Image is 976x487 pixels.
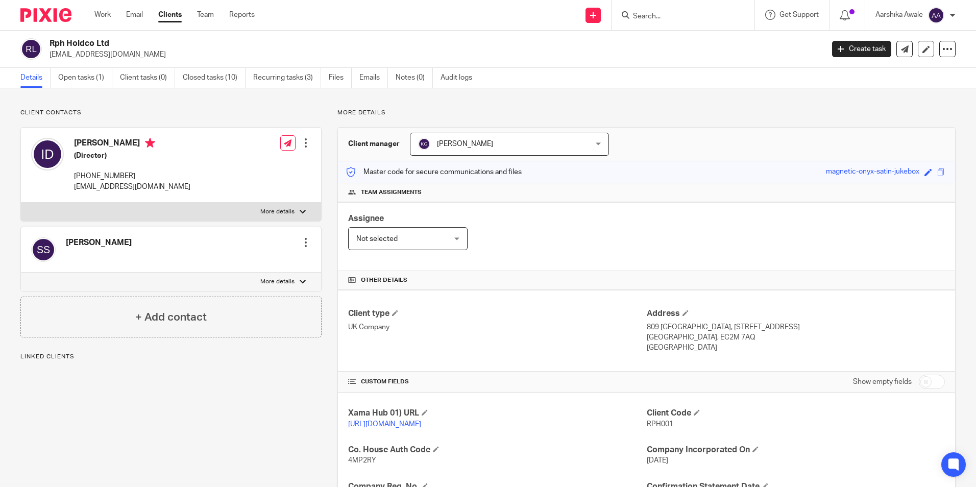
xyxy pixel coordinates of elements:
span: Get Support [779,11,819,18]
span: [PERSON_NAME] [437,140,493,148]
a: Team [197,10,214,20]
p: [EMAIL_ADDRESS][DOMAIN_NAME] [50,50,817,60]
p: [GEOGRAPHIC_DATA] [647,343,945,353]
a: Create task [832,41,891,57]
span: Team assignments [361,188,422,197]
p: [GEOGRAPHIC_DATA], EC2M 7AQ [647,332,945,343]
label: Show empty fields [853,377,912,387]
a: [URL][DOMAIN_NAME] [348,421,421,428]
h5: (Director) [74,151,190,161]
p: More details [260,278,295,286]
img: Pixie [20,8,71,22]
h4: Address [647,308,945,319]
span: RPH001 [647,421,673,428]
i: Primary [145,138,155,148]
input: Search [632,12,724,21]
p: Master code for secure communications and files [346,167,522,177]
p: Client contacts [20,109,322,117]
p: Aarshika Awale [875,10,923,20]
span: 4MP2RY [348,457,376,464]
h3: Client manager [348,139,400,149]
h4: Company Incorporated On [647,445,945,455]
p: [PHONE_NUMBER] [74,171,190,181]
h4: + Add contact [135,309,207,325]
span: Other details [361,276,407,284]
h4: [PERSON_NAME] [74,138,190,151]
a: Closed tasks (10) [183,68,246,88]
div: magnetic-onyx-satin-jukebox [826,166,919,178]
a: Files [329,68,352,88]
p: Linked clients [20,353,322,361]
h2: Rph Holdco Ltd [50,38,663,49]
a: Notes (0) [396,68,433,88]
img: svg%3E [928,7,944,23]
img: svg%3E [31,138,64,171]
img: svg%3E [31,237,56,262]
span: Not selected [356,235,398,242]
p: 809 [GEOGRAPHIC_DATA], [STREET_ADDRESS] [647,322,945,332]
h4: [PERSON_NAME] [66,237,132,248]
span: [DATE] [647,457,668,464]
p: [EMAIL_ADDRESS][DOMAIN_NAME] [74,182,190,192]
h4: CUSTOM FIELDS [348,378,646,386]
a: Details [20,68,51,88]
a: Audit logs [441,68,480,88]
h4: Xama Hub 01) URL [348,408,646,419]
img: svg%3E [20,38,42,60]
a: Reports [229,10,255,20]
a: Open tasks (1) [58,68,112,88]
a: Work [94,10,111,20]
span: Assignee [348,214,384,223]
a: Recurring tasks (3) [253,68,321,88]
a: Client tasks (0) [120,68,175,88]
h4: Client type [348,308,646,319]
h4: Client Code [647,408,945,419]
p: More details [260,208,295,216]
a: Clients [158,10,182,20]
a: Emails [359,68,388,88]
p: More details [337,109,956,117]
a: Email [126,10,143,20]
p: UK Company [348,322,646,332]
img: svg%3E [418,138,430,150]
h4: Co. House Auth Code [348,445,646,455]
